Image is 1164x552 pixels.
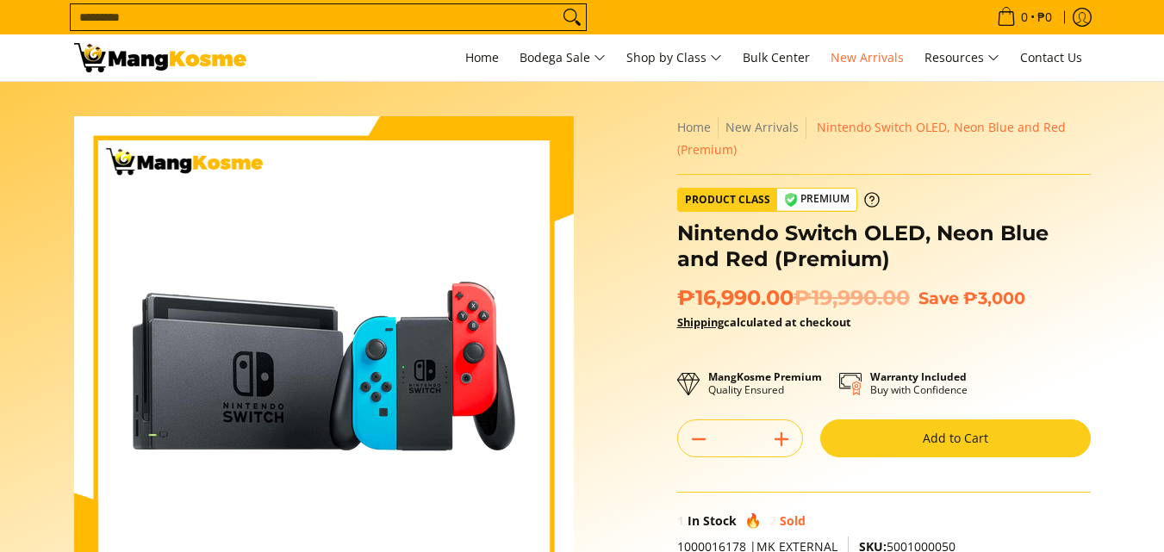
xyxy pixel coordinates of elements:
span: Bodega Sale [520,47,606,69]
nav: Breadcrumbs [677,116,1091,161]
a: Shop by Class [618,34,731,81]
strong: MangKosme Premium [708,369,822,384]
a: Product Class Premium [677,188,880,212]
del: ₱19,990.00 [794,285,910,311]
span: • [992,8,1057,27]
span: Contact Us [1020,49,1082,65]
a: Contact Us [1011,34,1091,81]
img: premium-badge-icon.webp [784,193,798,207]
img: Nintendo Switch OLED Neon Blue and Red (Premium) l Mang Kosme [74,43,246,72]
span: ₱16,990.00 [677,285,910,311]
span: Sold [780,512,806,529]
span: Product Class [678,189,777,211]
button: Add to Cart [820,419,1091,457]
span: 1 [677,512,684,529]
button: Add [761,425,802,453]
span: In Stock [688,512,737,529]
span: Save [918,288,959,308]
button: Search [558,4,586,30]
a: Bodega Sale [511,34,614,81]
h1: Nintendo Switch OLED, Neon Blue and Red (Premium) [677,220,1091,272]
strong: calculated at checkout [677,314,851,330]
span: Bulk Center [743,49,810,65]
button: Subtract [678,425,719,453]
a: New Arrivals [725,119,799,135]
a: Home [457,34,507,81]
span: Premium [777,189,856,210]
nav: Main Menu [264,34,1091,81]
span: Resources [924,47,999,69]
span: Home [465,49,499,65]
a: New Arrivals [822,34,912,81]
strong: Warranty Included [870,369,967,384]
a: Shipping [677,314,724,330]
span: 0 [1018,11,1030,23]
span: ₱3,000 [963,288,1025,308]
span: Shop by Class [626,47,722,69]
span: 2 [769,512,776,529]
p: Buy with Confidence [870,370,968,396]
span: Nintendo Switch OLED, Neon Blue and Red (Premium) [677,119,1066,158]
p: Quality Ensured [708,370,822,396]
span: New Arrivals [831,49,904,65]
a: Bulk Center [734,34,819,81]
a: Resources [916,34,1008,81]
span: ₱0 [1035,11,1055,23]
a: Home [677,119,711,135]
